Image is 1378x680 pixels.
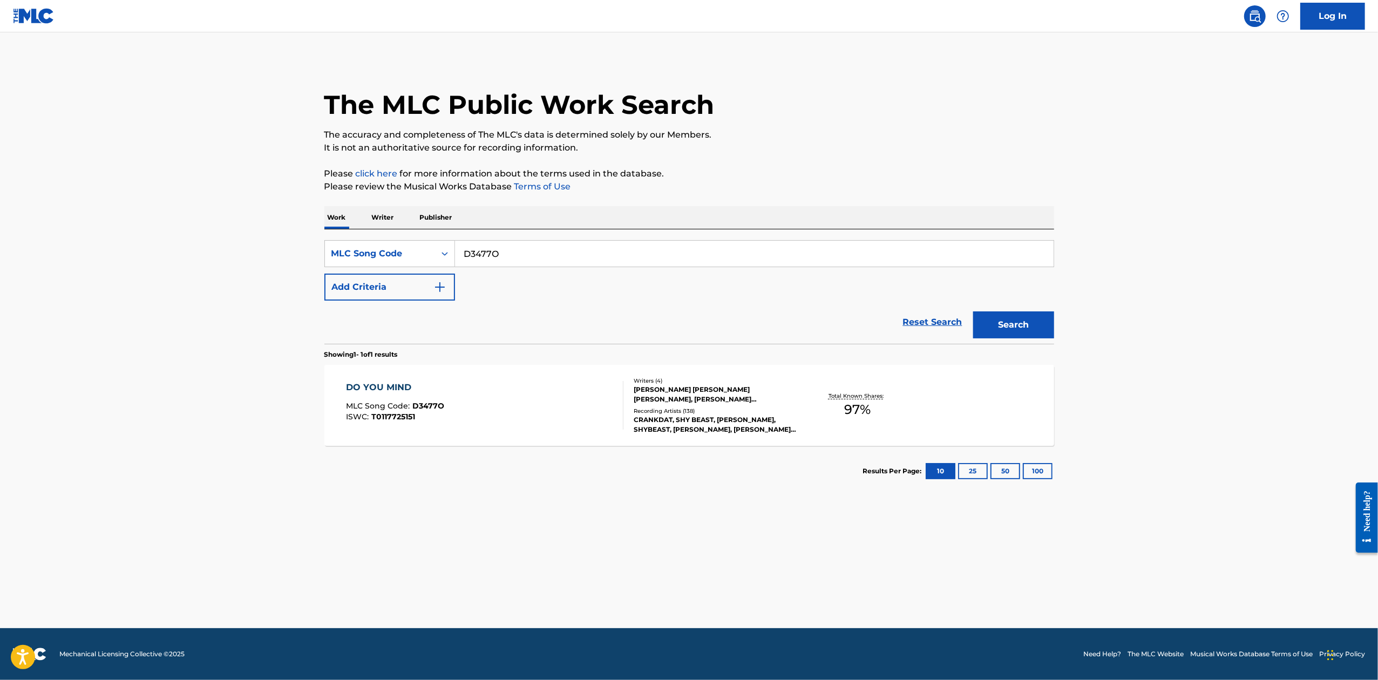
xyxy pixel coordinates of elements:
[634,407,797,415] div: Recording Artists ( 138 )
[1023,463,1053,479] button: 100
[990,463,1020,479] button: 50
[1272,5,1294,27] div: Help
[1319,649,1365,659] a: Privacy Policy
[1244,5,1266,27] a: Public Search
[412,401,444,411] span: D3477O
[433,281,446,294] img: 9d2ae6d4665cec9f34b9.svg
[356,168,398,179] a: click here
[371,412,415,421] span: T0117725151
[1324,628,1378,680] iframe: Chat Widget
[1248,10,1261,23] img: search
[369,206,397,229] p: Writer
[1300,3,1365,30] a: Log In
[324,128,1054,141] p: The accuracy and completeness of The MLC's data is determined solely by our Members.
[844,400,871,419] span: 97 %
[324,365,1054,446] a: DO YOU MINDMLC Song Code:D3477OISWC:T0117725151Writers (4)[PERSON_NAME] [PERSON_NAME] [PERSON_NAM...
[59,649,185,659] span: Mechanical Licensing Collective © 2025
[346,381,444,394] div: DO YOU MIND
[324,141,1054,154] p: It is not an authoritative source for recording information.
[1327,639,1334,671] div: Drag
[1348,474,1378,561] iframe: Resource Center
[1083,649,1121,659] a: Need Help?
[1277,10,1289,23] img: help
[1190,649,1313,659] a: Musical Works Database Terms of Use
[634,415,797,434] div: CRANKDAT, SHY BEAST, [PERSON_NAME], SHYBEAST, [PERSON_NAME], [PERSON_NAME], CRAZY COUSINZ, [PERSO...
[324,167,1054,180] p: Please for more information about the terms used in the database.
[926,463,955,479] button: 10
[324,89,715,121] h1: The MLC Public Work Search
[324,180,1054,193] p: Please review the Musical Works Database
[331,247,429,260] div: MLC Song Code
[634,377,797,385] div: Writers ( 4 )
[829,392,886,400] p: Total Known Shares:
[324,274,455,301] button: Add Criteria
[13,648,46,661] img: logo
[512,181,571,192] a: Terms of Use
[324,240,1054,344] form: Search Form
[958,463,988,479] button: 25
[324,206,349,229] p: Work
[1128,649,1184,659] a: The MLC Website
[973,311,1054,338] button: Search
[417,206,456,229] p: Publisher
[634,385,797,404] div: [PERSON_NAME] [PERSON_NAME] [PERSON_NAME], [PERSON_NAME] [PERSON_NAME], [PERSON_NAME]
[863,466,925,476] p: Results Per Page:
[13,8,55,24] img: MLC Logo
[324,350,398,359] p: Showing 1 - 1 of 1 results
[346,412,371,421] span: ISWC :
[898,310,968,334] a: Reset Search
[346,401,412,411] span: MLC Song Code :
